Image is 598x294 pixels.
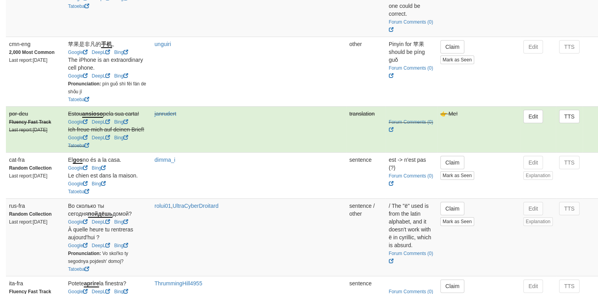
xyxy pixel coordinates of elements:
a: Bing [114,135,128,141]
button: TTS [559,279,580,293]
a: Google [68,243,88,248]
button: Claim [440,156,465,169]
a: Google [68,181,88,187]
a: Google [68,119,88,125]
a: Google [68,219,88,225]
a: Bing [114,219,128,225]
u: ansioso [82,111,103,118]
a: ThrummingHill4955 [155,280,202,287]
a: DeepL [92,219,110,225]
button: Claim [440,40,465,54]
u: пойдëшь [88,211,113,218]
div: cat-fra [9,156,62,164]
small: Last report: [DATE] [9,57,48,63]
button: TTS [559,156,580,169]
a: Bing [114,73,128,79]
button: Claim [440,202,465,215]
div: ita-fra [9,279,62,287]
a: Forum Comments (0) [389,173,433,187]
button: Mark as Seen [440,55,474,64]
span: 苹果是非凡的 。 [68,41,118,48]
u: 手机 [101,41,112,48]
td: , [151,198,346,276]
strong: Fluency Fast Track [9,119,51,125]
a: janrudert [155,111,176,117]
a: UltraCyberDroitard [173,203,219,209]
button: TTS [559,202,580,215]
strong: Random Collection [9,211,52,217]
a: DeepL [92,135,110,141]
button: Edit [523,110,543,123]
td: est -> n'est pas (?) [386,152,437,198]
td: sentence [346,152,385,198]
small: Last report: [DATE] [9,173,48,179]
button: Edit [523,40,543,54]
span: El no és a la casa. [68,157,121,164]
button: TTS [559,40,580,54]
a: rolui01 [155,203,171,209]
a: unguiri [155,41,171,47]
strong: 2,000 Most Common [9,50,55,55]
td: / The "ë" used is from the latin alphabet, and it doesn't work with ё in cyrillic, which is absurd. [386,198,437,276]
a: Bing [114,119,128,125]
a: Forum Comments (0) [389,65,433,79]
td: translation [346,106,385,152]
strong: Random Collection [9,165,52,171]
div: Ich freue mich auf deinen Brief! [68,126,148,133]
a: Forum Comments (0) [389,119,433,133]
span: Во сколько ты сегодня домой? [68,203,132,218]
small: Last report: [DATE] [9,219,48,225]
a: Bing [92,181,106,187]
div: por-deu [9,110,62,118]
small: Last report: [DATE] [9,127,48,133]
a: Google [68,73,88,79]
button: Mark as Seen [440,171,474,180]
button: TTS [559,110,580,123]
button: Edit [523,156,543,169]
a: Tatoeba [68,189,89,194]
a: Tatoeba [68,4,89,9]
a: Google [68,50,88,55]
a: Bing [92,165,106,171]
span: Potete la finestra? [68,280,126,287]
button: Edit [523,279,543,293]
div: 👉 Me! [440,110,517,118]
td: other [346,37,385,106]
strong: Pronunciation: [68,81,101,87]
a: Bing [114,243,128,248]
small: pín guǒ shì fēi fán de shǒu jī [68,81,146,94]
a: Google [68,135,88,141]
button: Explanation [523,171,553,180]
button: Claim [440,279,465,293]
strong: Pronunciation: [68,251,101,256]
a: Bing [114,50,128,55]
td: sentence / other [346,198,385,276]
td: Pinyin for 苹果 should be píng guǒ [386,37,437,106]
a: Tatoeba [68,266,89,272]
a: DeepL [92,50,110,55]
a: DeepL [92,73,110,79]
span: Estou pela sua carta! [68,111,139,118]
div: The iPhone is an extraordinary cell phone. [68,56,148,72]
div: Le chien est dans la maison. [68,172,148,179]
small: Vo skol'ko ty segodnya pojdesh' domoj? [68,251,128,264]
a: Google [68,165,88,171]
a: DeepL [92,119,110,125]
a: Forum Comments (0) [389,19,433,33]
div: À quelle heure tu rentreras aujourd'hui ? [68,226,148,241]
button: Edit [523,202,543,215]
div: rus-fra [9,202,62,210]
a: Tatoeba [68,97,89,102]
u: aprire [84,280,99,287]
button: Explanation [523,217,553,226]
a: Tatoeba [68,143,89,148]
button: Mark as Seen [440,217,474,226]
div: cmn-eng [9,40,62,48]
a: DeepL [92,243,110,248]
u: gos [73,157,83,164]
a: dimma_i [155,157,175,163]
a: Forum Comments (0) [389,251,433,264]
